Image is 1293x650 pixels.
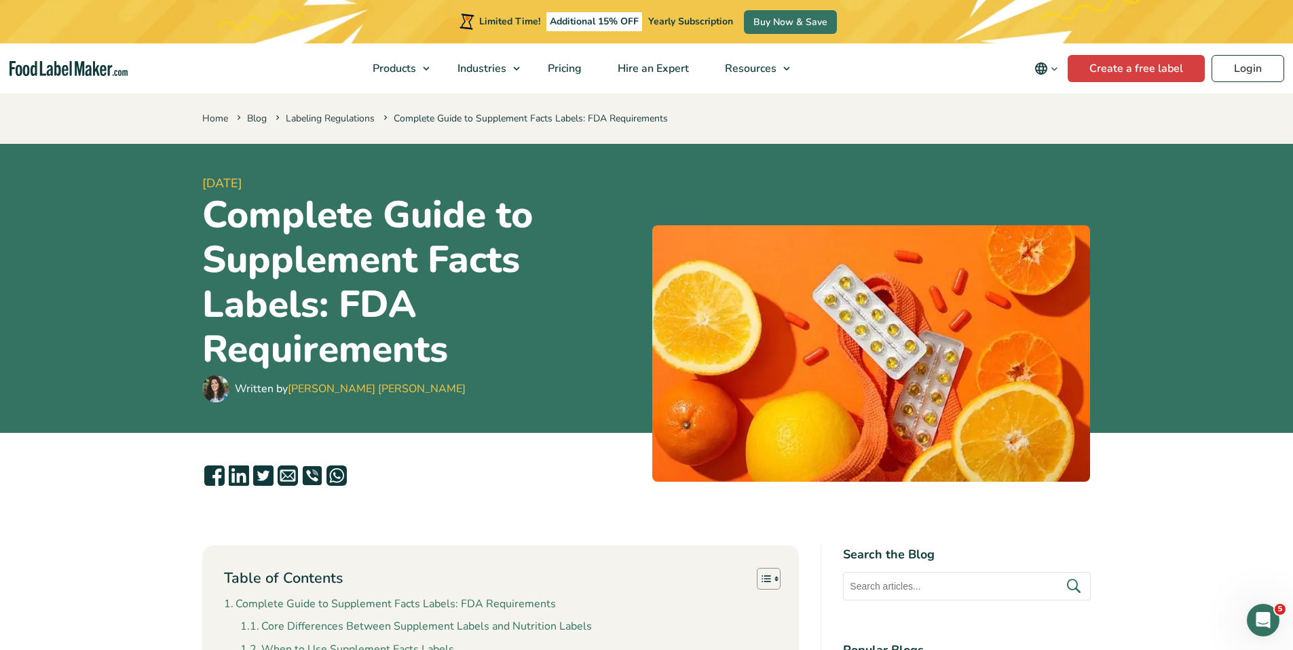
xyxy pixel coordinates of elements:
[843,572,1091,600] input: Search articles...
[381,112,668,125] span: Complete Guide to Supplement Facts Labels: FDA Requirements
[1275,604,1286,615] span: 5
[721,61,778,76] span: Resources
[1247,604,1279,636] iframe: Intercom live chat
[202,174,641,193] span: [DATE]
[1025,55,1068,82] button: Change language
[747,567,777,590] a: Toggle Table of Content
[355,43,436,94] a: Products
[648,15,733,28] span: Yearly Subscription
[202,375,229,402] img: Maria Abi Hanna - Food Label Maker
[235,381,466,397] div: Written by
[744,10,837,34] a: Buy Now & Save
[1068,55,1205,82] a: Create a free label
[247,112,267,125] a: Blog
[440,43,527,94] a: Industries
[288,381,466,396] a: [PERSON_NAME] [PERSON_NAME]
[707,43,797,94] a: Resources
[546,12,642,31] span: Additional 15% OFF
[530,43,597,94] a: Pricing
[600,43,704,94] a: Hire an Expert
[224,596,556,613] a: Complete Guide to Supplement Facts Labels: FDA Requirements
[202,193,641,372] h1: Complete Guide to Supplement Facts Labels: FDA Requirements
[544,61,583,76] span: Pricing
[224,568,343,589] p: Table of Contents
[1212,55,1284,82] a: Login
[369,61,417,76] span: Products
[843,546,1091,564] h4: Search the Blog
[286,112,375,125] a: Labeling Regulations
[202,112,228,125] a: Home
[453,61,508,76] span: Industries
[479,15,540,28] span: Limited Time!
[10,61,128,77] a: Food Label Maker homepage
[240,618,592,636] a: Core Differences Between Supplement Labels and Nutrition Labels
[614,61,690,76] span: Hire an Expert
